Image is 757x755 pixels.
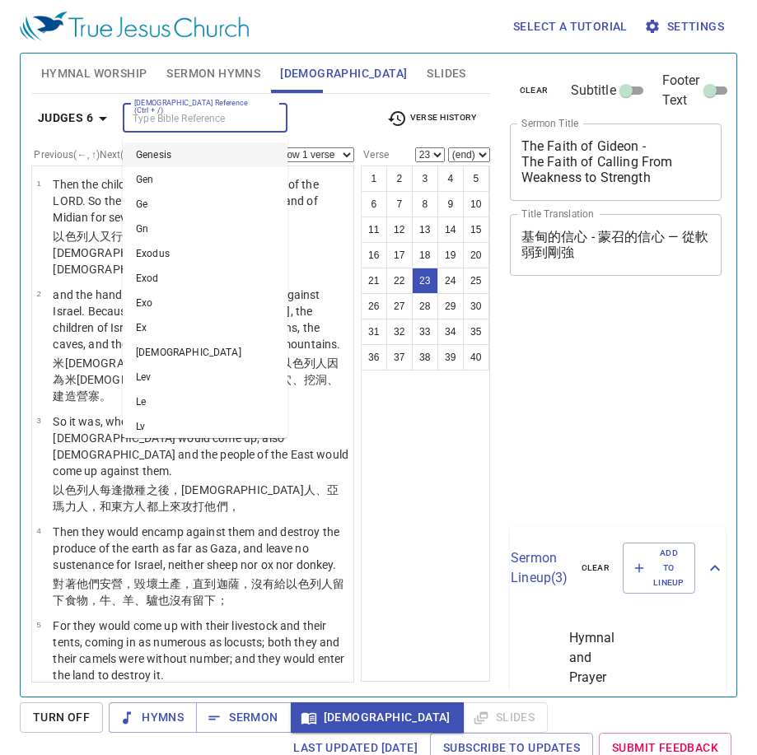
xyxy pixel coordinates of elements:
wh6002: ，和東方 [88,500,240,513]
wh2543: 也沒有留下； [158,594,228,607]
span: [DEMOGRAPHIC_DATA] [280,63,407,84]
li: Ex [123,315,287,340]
button: 19 [437,242,464,268]
span: Footer Text [662,71,700,110]
button: 34 [437,319,464,345]
button: Settings [641,12,731,42]
wh6924: 人都上來攻打 [134,500,239,513]
button: 7 [386,191,413,217]
button: clear [510,81,558,100]
button: 30 [463,293,489,319]
button: [DEMOGRAPHIC_DATA] [291,702,464,733]
textarea: 基甸的信心 - 蒙召的信心 — 從軟弱到剛強 [521,229,711,260]
button: 36 [361,344,387,371]
img: True Jesus Church [20,12,249,41]
wh5869: 看為惡 [53,230,257,276]
button: 33 [412,319,438,345]
button: Verse History [377,106,486,131]
p: For they would come up with their livestock and their tents, coming in as numerous as locusts; bo... [53,618,348,683]
span: [DEMOGRAPHIC_DATA] [304,707,451,728]
button: 31 [361,319,387,345]
li: Exod [123,266,287,291]
wh4241: ，牛 [88,594,228,607]
li: Lv [123,414,287,439]
button: Add to Lineup [623,543,695,594]
span: Turn Off [33,707,90,728]
span: Slides [427,63,465,84]
button: 29 [437,293,464,319]
button: 27 [386,293,413,319]
button: 4 [437,165,464,192]
button: 18 [412,242,438,268]
button: 14 [437,217,464,243]
span: Settings [647,16,724,37]
button: 1 [361,165,387,192]
button: 22 [386,268,413,294]
button: 11 [361,217,387,243]
p: Then they would encamp against them and destroy the produce of the earth as far as Gaza, and leav... [53,524,348,573]
p: and the hand of [PERSON_NAME] prevailed against Israel. Because of the [DEMOGRAPHIC_DATA], the ch... [53,287,348,352]
p: So it was, whenever Israel had sown, [DEMOGRAPHIC_DATA] would come up; also [DEMOGRAPHIC_DATA] an... [53,413,348,479]
button: 9 [437,191,464,217]
li: Lev [123,365,287,389]
wh7604: 食物 [65,594,228,607]
button: Judges 6 [31,103,119,133]
button: 3 [412,165,438,192]
button: Sermon [196,702,291,733]
b: Judges 6 [38,108,93,128]
span: Hymns [122,707,184,728]
p: 對著他們安營 [53,576,348,608]
wh2232: 之後，[DEMOGRAPHIC_DATA]人 [53,483,339,513]
button: 5 [463,165,489,192]
span: clear [582,561,610,576]
span: Verse History [387,109,476,128]
span: Select a tutorial [513,16,628,37]
button: Hymns [109,702,197,733]
button: 23 [412,268,438,294]
button: 32 [386,319,413,345]
label: Previous (←, ↑) Next (→, ↓) [34,150,147,160]
span: Sermon [209,707,278,728]
span: 4 [36,526,40,535]
wh5927: 他們， [204,500,239,513]
textarea: The Faith of Gideon - The Faith of Calling From Weakness to Strength [521,138,711,185]
label: Verse [361,150,389,160]
button: 25 [463,268,489,294]
button: Turn Off [20,702,103,733]
button: 2 [386,165,413,192]
span: Add to Lineup [633,546,685,591]
span: 5 [36,620,40,629]
span: 2 [36,289,40,298]
li: Exodus [123,241,287,266]
li: Exo [123,291,287,315]
button: 37 [386,344,413,371]
li: Gen [123,167,287,192]
button: 13 [412,217,438,243]
wh7451: 的事，[DEMOGRAPHIC_DATA] [53,230,257,276]
button: 16 [361,242,387,268]
button: 12 [386,217,413,243]
wh4679: 。 [100,389,111,403]
span: clear [520,83,549,98]
li: Ge [123,192,287,217]
wh776: 產 [53,577,344,607]
button: 28 [412,293,438,319]
wh3478: 人又行 [53,230,257,276]
wh6213: 耶和華 [53,230,257,276]
li: Gn [123,217,287,241]
button: 17 [386,242,413,268]
button: 40 [463,344,489,371]
wh3478: 人因為 [53,357,339,403]
iframe: from-child [503,293,681,520]
span: Hymnal Worship [41,63,147,84]
wh7843: 土 [53,577,344,607]
button: 10 [463,191,489,217]
p: 米[DEMOGRAPHIC_DATA]人 [53,355,348,404]
wh3478: ；以色列 [53,357,339,403]
button: clear [572,558,620,578]
wh7794: 、羊 [111,594,228,607]
wh3478: 每逢撒種 [53,483,339,513]
button: 24 [437,268,464,294]
button: 26 [361,293,387,319]
p: 以色列 [53,228,348,277]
